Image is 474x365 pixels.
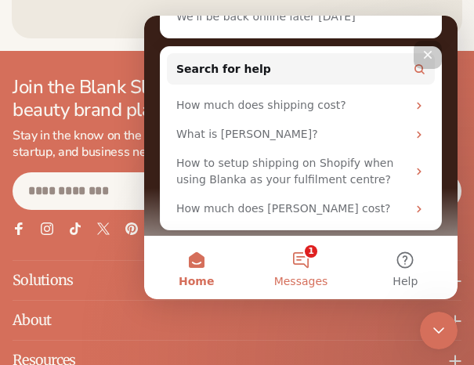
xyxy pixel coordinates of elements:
div: How to setup shipping on Shopify when using Blanka as your fulfilment centre? [32,139,262,172]
span: Messages [130,260,184,271]
div: How to setup shipping on Shopify when using Blanka as your fulfilment centre? [23,133,291,179]
div: How much does [PERSON_NAME] cost? [32,185,262,201]
span: Home [34,260,70,271]
button: Help [209,221,313,284]
span: Search for help [32,45,127,62]
p: Join the Blank Slate – your beauty brand playbook [13,76,269,121]
p: About [13,301,461,340]
iframe: Intercom live chat [144,16,458,299]
div: How much does shipping cost? [23,75,291,104]
div: How much does shipping cost? [32,81,262,98]
div: How much does [PERSON_NAME] cost? [23,179,291,208]
div: Close [270,25,298,53]
button: Search for help [23,38,291,69]
div: What is [PERSON_NAME]? [32,110,262,127]
iframe: Intercom live chat [420,312,458,349]
p: Solutions [13,261,461,300]
button: Messages [104,221,208,284]
div: What is [PERSON_NAME]? [23,104,291,133]
span: Help [248,260,273,271]
p: Stay in the know on the latest in beauty, tech, startup, and business news. [13,128,269,161]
